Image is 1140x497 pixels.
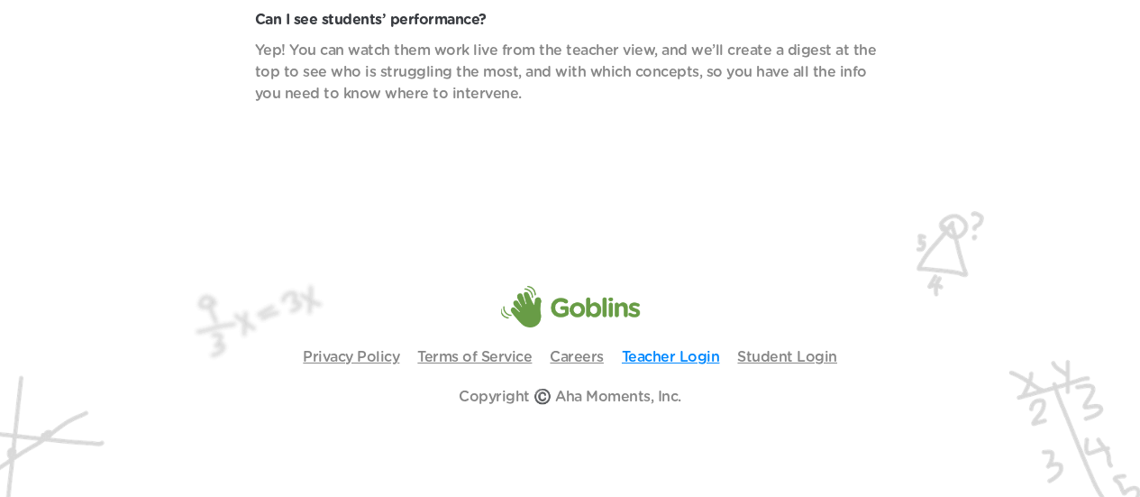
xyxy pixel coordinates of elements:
p: Yep! You can watch them work live from the teacher view, and we’ll create a digest at the top to ... [255,40,886,105]
a: Teacher Login [622,350,720,364]
a: Careers [550,350,604,364]
a: Privacy Policy [303,350,399,364]
a: Terms of Service [417,350,532,364]
p: Copyright ©️ Aha Moments, Inc. [459,386,681,408]
a: Student Login [737,350,837,364]
p: Can I see students’ performance? [255,9,886,31]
